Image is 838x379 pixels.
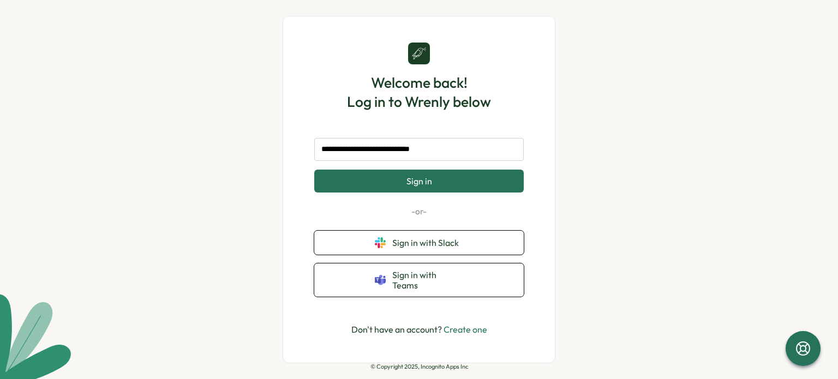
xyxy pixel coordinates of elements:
[314,206,524,218] p: -or-
[392,238,463,248] span: Sign in with Slack
[347,73,491,111] h1: Welcome back! Log in to Wrenly below
[370,363,468,370] p: © Copyright 2025, Incognito Apps Inc
[314,263,524,297] button: Sign in with Teams
[444,324,487,335] a: Create one
[392,270,463,290] span: Sign in with Teams
[314,231,524,255] button: Sign in with Slack
[406,176,432,186] span: Sign in
[351,323,487,336] p: Don't have an account?
[314,170,524,192] button: Sign in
